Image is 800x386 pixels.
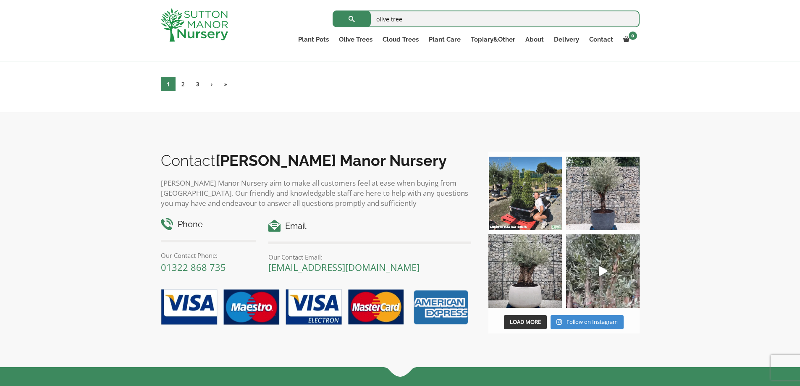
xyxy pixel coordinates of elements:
[510,318,541,326] span: Load More
[566,157,640,230] img: A beautiful multi-stem Spanish Olive tree potted in our luxurious fibre clay pots 😍😍
[268,261,420,273] a: [EMAIL_ADDRESS][DOMAIN_NAME]
[161,250,256,260] p: Our Contact Phone:
[567,318,618,326] span: Follow on Instagram
[549,34,584,45] a: Delivery
[333,11,640,27] input: Search...
[504,315,547,329] button: Load More
[424,34,466,45] a: Plant Care
[618,34,640,45] a: 0
[584,34,618,45] a: Contact
[190,77,205,91] a: 3
[155,284,472,331] img: payment-options.png
[218,77,233,91] a: »
[205,77,218,91] a: ›
[161,218,256,231] h4: Phone
[378,34,424,45] a: Cloud Trees
[268,252,471,262] p: Our Contact Email:
[551,315,623,329] a: Instagram Follow on Instagram
[268,220,471,233] h4: Email
[176,77,190,91] a: 2
[293,34,334,45] a: Plant Pots
[488,234,562,308] img: Check out this beauty we potted at our nursery today ❤️‍🔥 A huge, ancient gnarled Olive tree plan...
[488,157,562,230] img: Our elegant & picturesque Angustifolia Cones are an exquisite addition to your Bay Tree collectio...
[161,77,176,91] span: 1
[161,261,226,273] a: 01322 868 735
[161,152,472,169] h2: Contact
[629,32,637,40] span: 0
[566,234,640,308] img: New arrivals Monday morning of beautiful olive trees 🤩🤩 The weather is beautiful this summer, gre...
[161,178,472,208] p: [PERSON_NAME] Manor Nursery aim to make all customers feel at ease when buying from [GEOGRAPHIC_D...
[215,152,447,169] b: [PERSON_NAME] Manor Nursery
[520,34,549,45] a: About
[334,34,378,45] a: Olive Trees
[556,319,562,325] svg: Instagram
[161,8,228,42] img: logo
[566,234,640,308] a: Play
[599,266,607,276] svg: Play
[466,34,520,45] a: Topiary&Other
